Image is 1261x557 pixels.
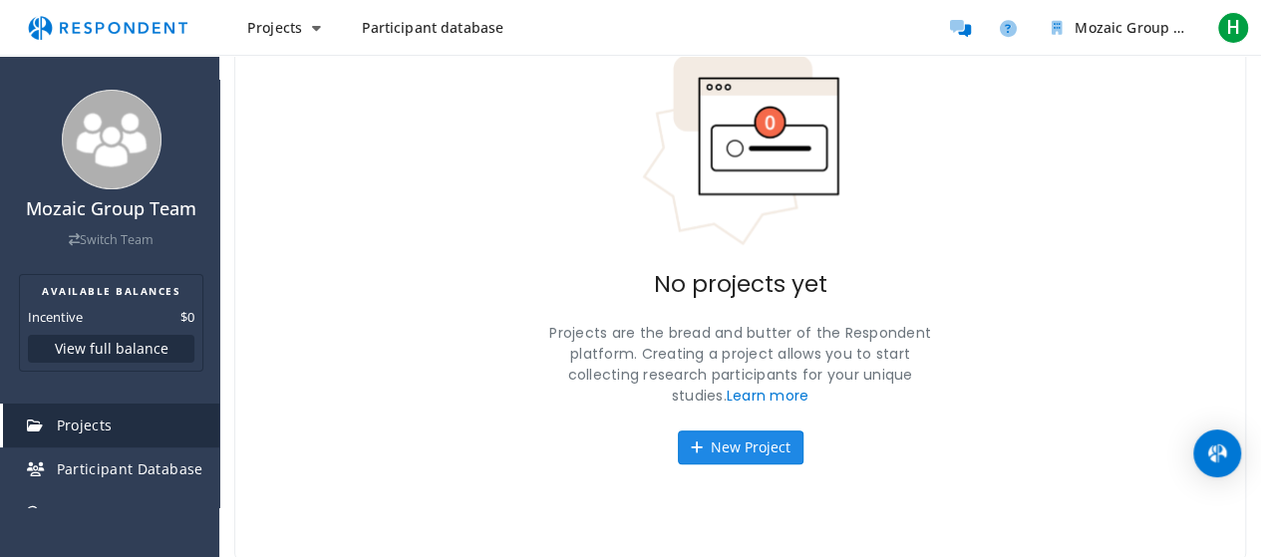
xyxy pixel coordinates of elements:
[1193,429,1241,477] div: Open Intercom Messenger
[231,10,337,46] button: Projects
[28,283,194,299] h2: AVAILABLE BALANCES
[1036,10,1205,46] button: Mozaic Group Team
[57,416,113,434] span: Projects
[1213,10,1253,46] button: H
[16,9,199,47] img: respondent-logo.png
[727,386,809,406] a: Learn more
[28,307,83,327] dt: Incentive
[541,323,940,407] p: Projects are the bread and butter of the Respondent platform. Creating a project allows you to st...
[180,307,194,327] dd: $0
[247,18,302,37] span: Projects
[57,459,203,478] span: Participant Database
[13,199,209,219] h4: Mozaic Group Team
[1217,12,1249,44] span: H
[62,90,161,189] img: team_avatar_256.png
[940,8,980,48] a: Message participants
[28,335,194,363] button: View full balance
[988,8,1028,48] a: Help and support
[345,10,519,46] a: Participant database
[1075,18,1210,37] span: Mozaic Group Team
[19,274,203,372] section: Balance summary
[57,503,126,522] span: Messages
[678,430,803,464] button: New Project
[69,231,154,248] a: Switch Team
[641,54,840,247] img: No projects indicator
[654,271,827,299] h2: No projects yet
[361,18,503,37] span: Participant database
